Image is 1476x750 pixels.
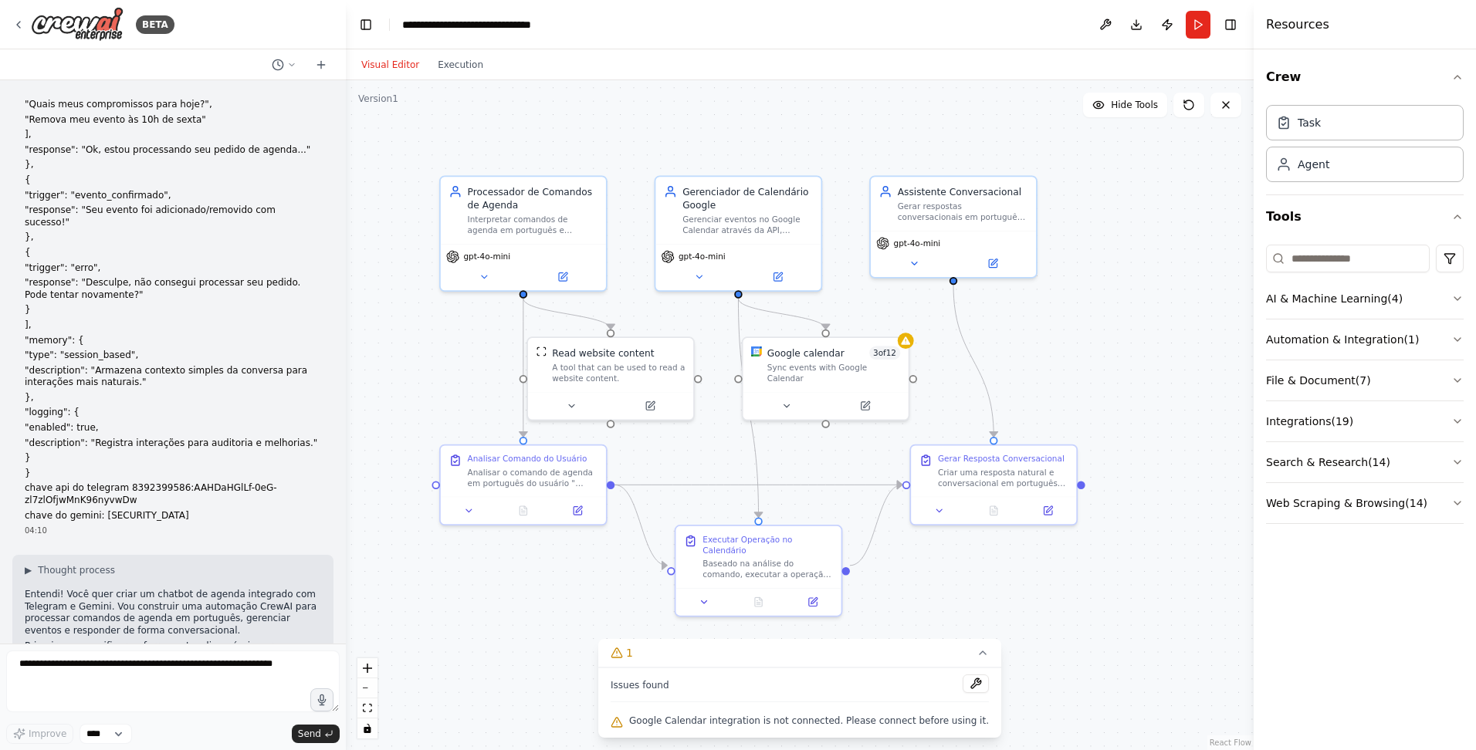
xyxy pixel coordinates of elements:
[554,502,601,519] button: Open in side panel
[869,346,900,360] span: Number of enabled actions
[468,454,587,465] div: Analisar Comando do Usuário
[25,247,321,259] p: {
[25,144,321,157] p: "response": "Ok, estou processando seu pedido de agenda..."
[742,336,910,421] div: Google CalendarGoogle calendar3of12Sync events with Google Calendar
[25,319,321,332] p: ],
[25,204,321,228] p: "response": "Seu evento foi adicionado/removido com sucesso!"
[869,175,1038,278] div: Assistente ConversacionalGerar respostas conversacionais em português para o usuário {user_id} ba...
[629,715,989,727] span: Google Calendar integration is not connected. Please connect before using it.
[909,444,1078,525] div: Gerar Resposta ConversacionalCriar uma resposta natural e conversacional em português para {user_...
[1025,502,1071,519] button: Open in side panel
[614,478,667,573] g: Edge from bea15f27-67ef-43cc-90ca-9c50ff3aedd4 to 6b13d7f9-46d9-4b02-a9bd-6c7e5a8548c2
[468,185,598,212] div: Processador de Comandos de Agenda
[25,589,321,637] p: Entendi! Você quer criar um chatbot de agenda integrado com Telegram e Gemini. Vou construir uma ...
[526,336,695,421] div: ScrapeWebsiteToolRead website contentA tool that can be used to read a website content.
[25,365,321,389] p: "description": "Armazena contexto simples da conversa para interações mais naturais."
[1298,115,1321,130] div: Task
[25,482,321,506] p: chave api do telegram 8392399586:AAHDaHGlLf-0eG-zl7zlOfjwMnK96nyvwDw
[25,114,321,127] p: "Remova meu evento às 10h de sexta"
[614,478,902,492] g: Edge from bea15f27-67ef-43cc-90ca-9c50ff3aedd4 to 148a1a51-279e-40d1-b20d-703bd1dc9bb6
[1083,93,1167,117] button: Hide Tools
[611,679,669,691] span: Issues found
[25,262,321,275] p: "trigger": "erro",
[626,645,633,660] span: 1
[1266,442,1464,482] button: Search & Research(14)
[357,658,377,738] div: React Flow controls
[955,255,1031,272] button: Open in side panel
[1111,99,1158,111] span: Hide Tools
[1266,279,1464,319] button: AI & Machine Learning(4)
[536,346,547,357] img: ScrapeWebsiteTool
[1210,738,1251,747] a: React Flow attribution
[25,99,321,111] p: "Quais meus compromissos para hoje?",
[463,252,510,262] span: gpt-4o-mini
[938,454,1065,465] div: Gerar Resposta Conversacional
[468,215,598,236] div: Interpretar comandos de agenda em português e identificar a ação solicitada (consultar, adicionar...
[702,534,833,556] div: Executar Operação no Calendário
[525,269,601,285] button: Open in side panel
[292,725,340,743] button: Send
[357,678,377,698] button: zoom out
[1266,15,1329,34] h4: Resources
[439,444,608,525] div: Analisar Comando do UsuárioAnalisar o comando de agenda em português do usuário "{user_command}" ...
[1266,360,1464,400] button: File & Document(7)
[655,175,823,292] div: Gerenciador de Calendário GoogleGerenciar eventos no Google Calendar através da API, incluindo li...
[439,175,608,292] div: Processador de Comandos de AgendaInterpretar comandos de agenda em português e identificar a ação...
[612,398,688,414] button: Open in side panel
[1220,14,1241,35] button: Hide right sidebar
[767,362,900,383] div: Sync events with Google Calendar
[1266,99,1464,194] div: Crew
[827,398,902,414] button: Open in side panel
[428,56,493,74] button: Execution
[25,437,321,450] p: "description": "Registra interações para auditoria e melhorias."
[25,129,321,141] p: ],
[682,215,813,236] div: Gerenciar eventos no Google Calendar através da API, incluindo listar eventos existentes, buscar ...
[25,468,321,480] p: }
[402,17,531,32] nav: breadcrumb
[25,174,321,187] p: {
[352,56,428,74] button: Visual Editor
[850,478,902,573] g: Edge from 6b13d7f9-46d9-4b02-a9bd-6c7e5a8548c2 to 148a1a51-279e-40d1-b20d-703bd1dc9bb6
[25,190,321,202] p: "trigger": "evento_confirmado",
[25,335,321,347] p: "memory": {
[675,525,843,617] div: Executar Operação no CalendárioBaseado na análise do comando, executar a operação solicitada no G...
[740,269,815,285] button: Open in side panel
[25,564,115,576] button: ▶Thought process
[25,452,321,465] p: }
[790,594,836,610] button: Open in side panel
[598,639,1001,667] button: 1
[1266,56,1464,99] button: Crew
[516,299,618,329] g: Edge from d2d401ea-915f-4c35-b53d-81ae3e993417 to ee0fefde-a1d9-432e-8798-868d79e804c4
[357,658,377,678] button: zoom in
[29,728,66,740] span: Improve
[25,350,321,362] p: "type": "session_based",
[298,728,321,740] span: Send
[25,231,321,244] p: },
[946,285,1000,437] g: Edge from 72569176-c155-4b7a-845c-2b7d9b27047c to 148a1a51-279e-40d1-b20d-703bd1dc9bb6
[898,201,1028,223] div: Gerar respostas conversacionais em português para o usuário {user_id} baseadas nas informações da...
[1298,157,1329,172] div: Agent
[31,7,124,42] img: Logo
[25,392,321,404] p: },
[495,502,552,519] button: No output available
[355,14,377,35] button: Hide left sidebar
[898,185,1028,198] div: Assistente Conversacional
[732,299,766,518] g: Edge from ce72c5d5-f53c-42c3-a462-1ee7603f154c to 6b13d7f9-46d9-4b02-a9bd-6c7e5a8548c2
[767,346,845,360] div: Google calendar
[894,238,941,248] span: gpt-4o-mini
[357,698,377,718] button: fit view
[25,304,321,316] p: }
[266,56,303,74] button: Switch to previous chat
[25,159,321,171] p: },
[25,407,321,419] p: "logging": {
[682,185,813,212] div: Gerenciador de Calendário Google
[468,467,598,488] div: Analisar o comando de agenda em português do usuário "{user_command}" e identificar: 1) Tipo de a...
[1266,483,1464,523] button: Web Scraping & Browsing(14)
[965,502,1022,519] button: No output available
[309,56,333,74] button: Start a new chat
[6,724,73,744] button: Improve
[732,299,833,329] g: Edge from ce72c5d5-f53c-42c3-a462-1ee7603f154c to e6f2beb0-e7e1-426c-ad00-f4369eedff90
[516,299,530,437] g: Edge from d2d401ea-915f-4c35-b53d-81ae3e993417 to bea15f27-67ef-43cc-90ca-9c50ff3aedd4
[25,510,321,522] p: chave do gemini: [SECURITY_DATA]
[25,277,321,301] p: "response": "Desculpe, não consegui processar seu pedido. Pode tentar novamente?"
